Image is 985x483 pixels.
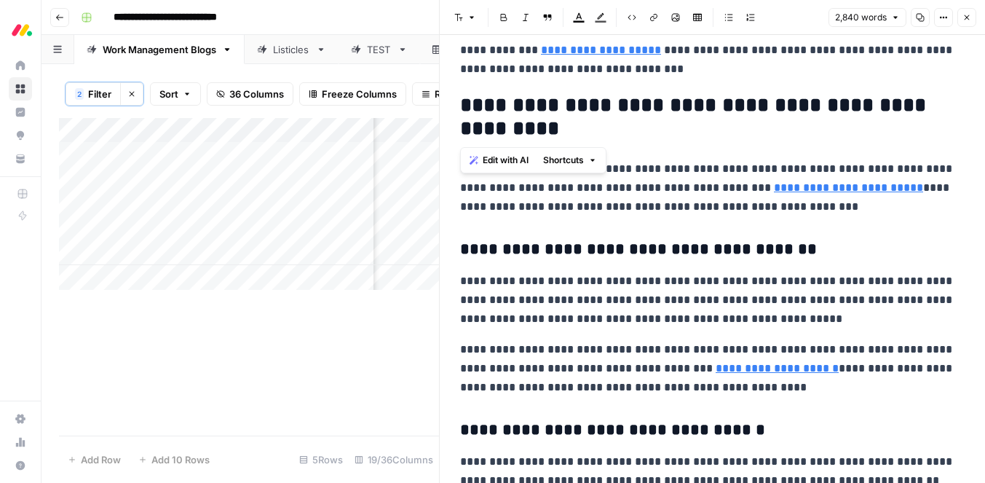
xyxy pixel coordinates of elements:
button: Freeze Columns [299,82,406,106]
a: Insights [9,101,32,124]
span: Add Row [81,452,121,467]
a: Work Management Blogs [74,35,245,64]
span: Shortcuts [543,154,584,167]
a: Usage [9,431,32,454]
button: 2Filter [66,82,120,106]
span: 36 Columns [229,87,284,101]
a: Blank [420,35,502,64]
div: 2 [75,88,84,100]
span: 2,840 words [835,11,887,24]
a: Listicles [245,35,339,64]
button: Help + Support [9,454,32,477]
span: Add 10 Rows [151,452,210,467]
span: Filter [88,87,111,101]
div: 19/36 Columns [349,448,439,471]
span: Edit with AI [483,154,529,167]
button: Row Height [412,82,497,106]
button: Edit with AI [464,151,534,170]
span: Sort [159,87,178,101]
a: Settings [9,407,32,431]
a: TEST [339,35,420,64]
div: Work Management Blogs [103,42,216,57]
button: Workspace: Monday.com [9,12,32,48]
a: Opportunities [9,124,32,147]
div: TEST [367,42,392,57]
button: Add Row [59,448,130,471]
button: Shortcuts [537,151,603,170]
span: Freeze Columns [322,87,397,101]
button: Add 10 Rows [130,448,218,471]
a: Your Data [9,147,32,170]
div: 5 Rows [293,448,349,471]
div: Listicles [273,42,310,57]
button: 36 Columns [207,82,293,106]
span: 2 [77,88,82,100]
button: 2,840 words [828,8,906,27]
a: Browse [9,77,32,101]
button: Sort [150,82,201,106]
img: Monday.com Logo [9,17,35,43]
a: Home [9,54,32,77]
